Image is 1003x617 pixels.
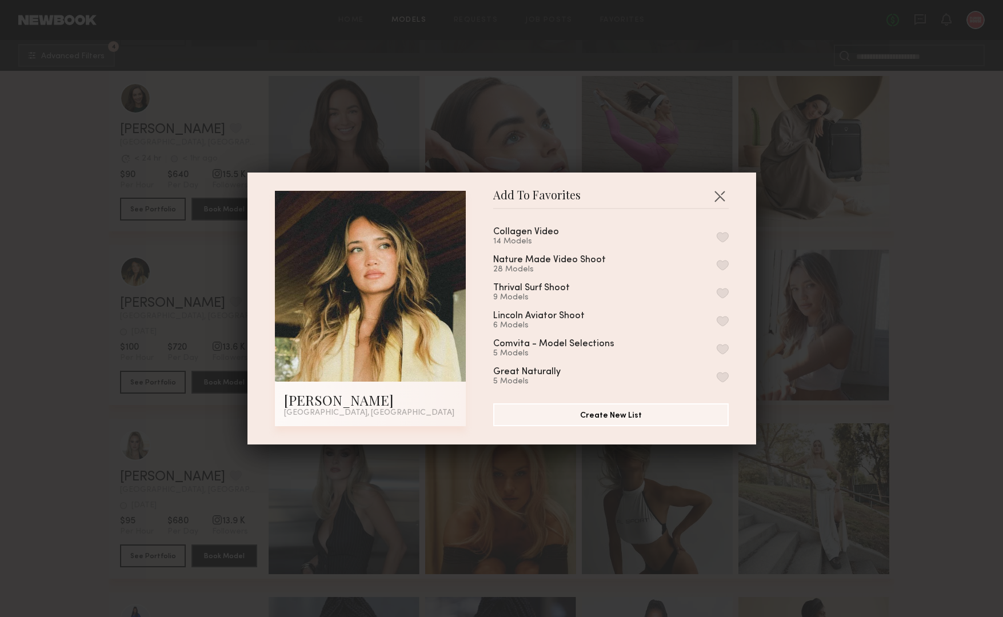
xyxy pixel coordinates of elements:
div: 28 Models [493,265,633,274]
div: [PERSON_NAME] [284,391,457,409]
div: Great Naturally [493,367,561,377]
button: Create New List [493,403,729,426]
div: 5 Models [493,377,588,386]
div: 6 Models [493,321,612,330]
div: [GEOGRAPHIC_DATA], [GEOGRAPHIC_DATA] [284,409,457,417]
div: Comvita - Model Selections [493,339,614,349]
span: Add To Favorites [493,191,581,208]
div: 14 Models [493,237,586,246]
div: 9 Models [493,293,597,302]
button: Close [710,187,729,205]
div: Thrival Surf Shoot [493,283,570,293]
div: Lincoln Aviator Shoot [493,311,585,321]
div: 5 Models [493,349,642,358]
div: Nature Made Video Shoot [493,255,606,265]
div: Collagen Video [493,227,559,237]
